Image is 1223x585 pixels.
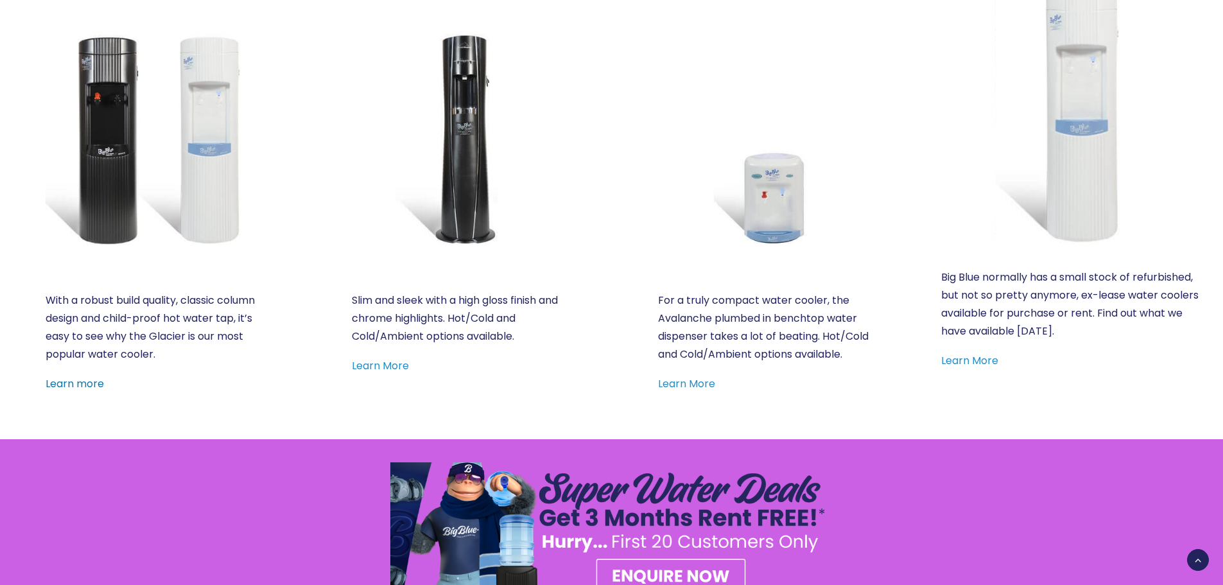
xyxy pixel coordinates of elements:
[941,268,1201,340] p: Big Blue normally has a small stock of refurbished, but not so pretty anymore, ex-lease water coo...
[941,353,998,368] a: Learn More
[352,358,409,373] a: Learn More
[46,376,104,391] a: Learn more
[1138,500,1205,567] iframe: Chatbot
[46,32,259,245] a: Glacier White or Black
[658,292,871,363] p: For a truly compact water cooler, the Avalanche plumbed in benchtop water dispenser takes a lot o...
[46,292,259,363] p: With a robust build quality, classic column design and child-proof hot water tap, it’s easy to se...
[352,32,565,245] a: Everest Elite
[352,292,565,345] p: Slim and sleek with a high gloss finish and chrome highlights. Hot/Cold and Cold/Ambient options ...
[658,32,871,245] a: Avalanche
[658,376,715,391] a: Learn More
